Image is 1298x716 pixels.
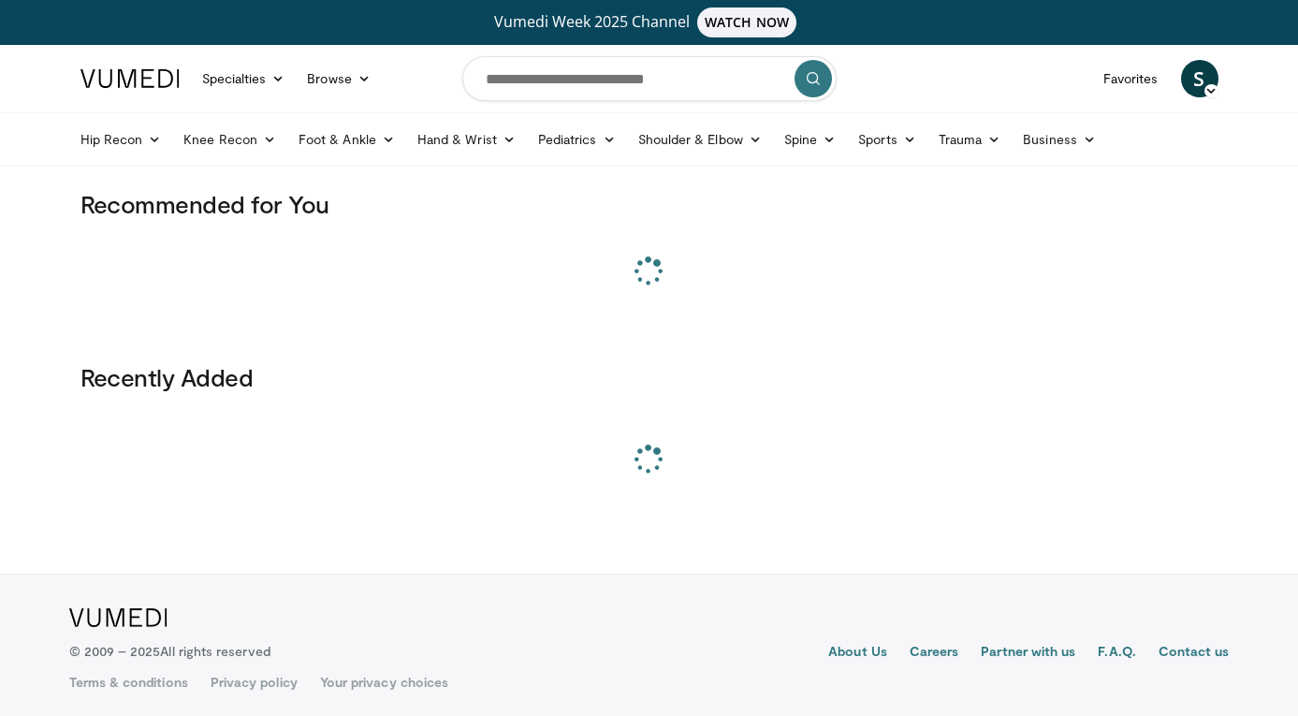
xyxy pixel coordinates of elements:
a: Business [1012,121,1107,158]
a: Shoulder & Elbow [627,121,773,158]
h3: Recommended for You [80,189,1218,219]
img: VuMedi Logo [69,608,168,627]
h3: Recently Added [80,362,1218,392]
a: Careers [910,642,959,665]
a: Sports [847,121,927,158]
a: Contact us [1159,642,1230,665]
p: © 2009 – 2025 [69,642,270,661]
a: Favorites [1092,60,1170,97]
a: About Us [828,642,887,665]
img: VuMedi Logo [80,69,180,88]
a: Hip Recon [69,121,173,158]
a: Knee Recon [172,121,287,158]
a: Spine [773,121,847,158]
a: Browse [296,60,382,97]
a: Pediatrics [527,121,627,158]
a: Trauma [927,121,1013,158]
a: S [1181,60,1218,97]
span: WATCH NOW [697,7,796,37]
a: Foot & Ankle [287,121,406,158]
a: Specialties [191,60,297,97]
a: Terms & conditions [69,673,188,692]
a: F.A.Q. [1098,642,1135,665]
span: All rights reserved [160,643,270,659]
a: Privacy policy [211,673,298,692]
a: Vumedi Week 2025 ChannelWATCH NOW [83,7,1216,37]
a: Partner with us [981,642,1075,665]
input: Search topics, interventions [462,56,837,101]
a: Hand & Wrist [406,121,527,158]
a: Your privacy choices [320,673,448,692]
